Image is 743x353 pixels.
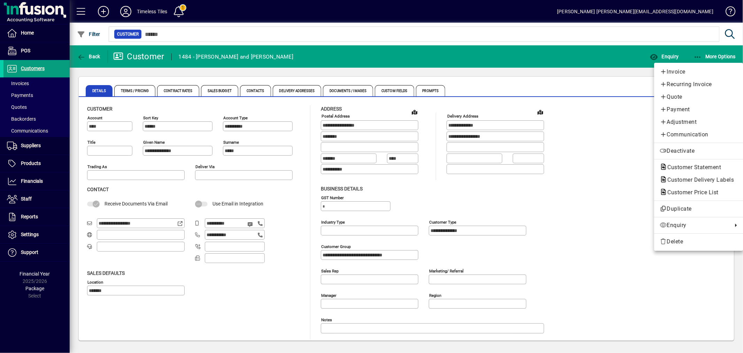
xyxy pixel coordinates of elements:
[660,176,737,183] span: Customer Delivery Labels
[660,164,725,171] span: Customer Statement
[660,205,737,213] span: Duplicate
[660,118,737,126] span: Adjustment
[660,238,737,246] span: Delete
[660,68,737,76] span: Invoice
[654,145,743,157] button: Deactivate customer
[660,189,722,196] span: Customer Price List
[660,105,737,114] span: Payment
[660,130,737,139] span: Communication
[660,93,737,101] span: Quote
[660,147,737,155] span: Deactivate
[660,80,737,89] span: Recurring Invoice
[660,221,729,230] span: Enquiry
